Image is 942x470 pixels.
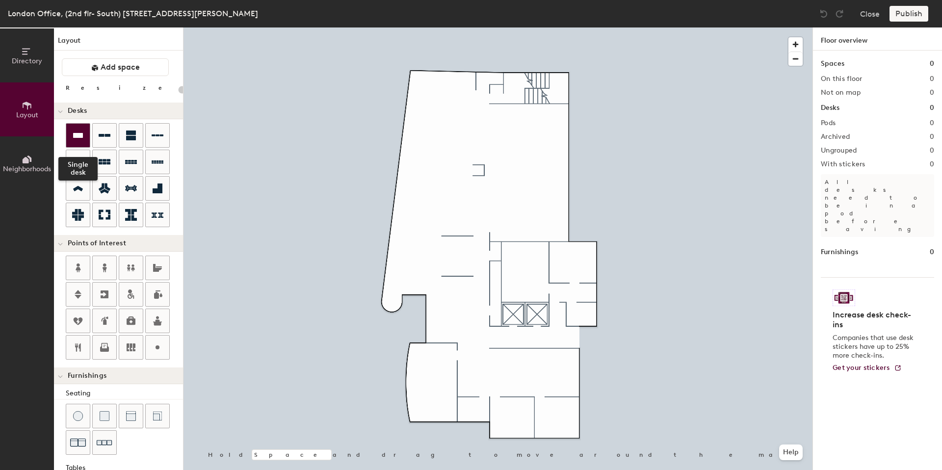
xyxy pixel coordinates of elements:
button: Help [779,444,803,460]
span: Neighborhoods [3,165,51,173]
span: Furnishings [68,372,106,380]
h2: 0 [930,75,934,83]
h2: 0 [930,133,934,141]
span: Directory [12,57,42,65]
h1: 0 [930,58,934,69]
h2: Ungrouped [821,147,857,155]
p: Companies that use desk stickers have up to 25% more check-ins. [833,334,916,360]
h2: Archived [821,133,850,141]
img: Stool [73,411,83,421]
span: Add space [101,62,140,72]
button: Couch (x2) [66,430,90,455]
h2: 0 [930,147,934,155]
h2: 0 [930,119,934,127]
button: Couch (corner) [145,404,170,428]
h1: Layout [54,35,183,51]
h4: Increase desk check-ins [833,310,916,330]
img: Couch (corner) [153,411,162,421]
span: Layout [16,111,38,119]
img: Couch (x3) [97,435,112,450]
span: Get your stickers [833,364,890,372]
h1: 0 [930,247,934,258]
img: Redo [835,9,844,19]
img: Undo [819,9,829,19]
h2: On this floor [821,75,863,83]
h1: Desks [821,103,839,113]
h2: Not on map [821,89,861,97]
h2: Pods [821,119,836,127]
button: Couch (middle) [119,404,143,428]
span: Points of Interest [68,239,126,247]
img: Cushion [100,411,109,421]
button: Close [860,6,880,22]
h1: Spaces [821,58,844,69]
button: Stool [66,404,90,428]
h2: With stickers [821,160,865,168]
h1: Furnishings [821,247,858,258]
div: Resize [66,84,174,92]
p: All desks need to be in a pod before saving [821,174,934,237]
img: Couch (x2) [70,435,86,450]
h2: 0 [930,160,934,168]
button: Couch (x3) [92,430,117,455]
button: Add space [62,58,169,76]
span: Desks [68,107,87,115]
h1: 0 [930,103,934,113]
div: London Office, (2nd flr- South) [STREET_ADDRESS][PERSON_NAME] [8,7,258,20]
button: Single desk [66,123,90,148]
img: Couch (middle) [126,411,136,421]
img: Sticker logo [833,289,855,306]
div: Seating [66,388,183,399]
h2: 0 [930,89,934,97]
button: Cushion [92,404,117,428]
a: Get your stickers [833,364,902,372]
h1: Floor overview [813,27,942,51]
